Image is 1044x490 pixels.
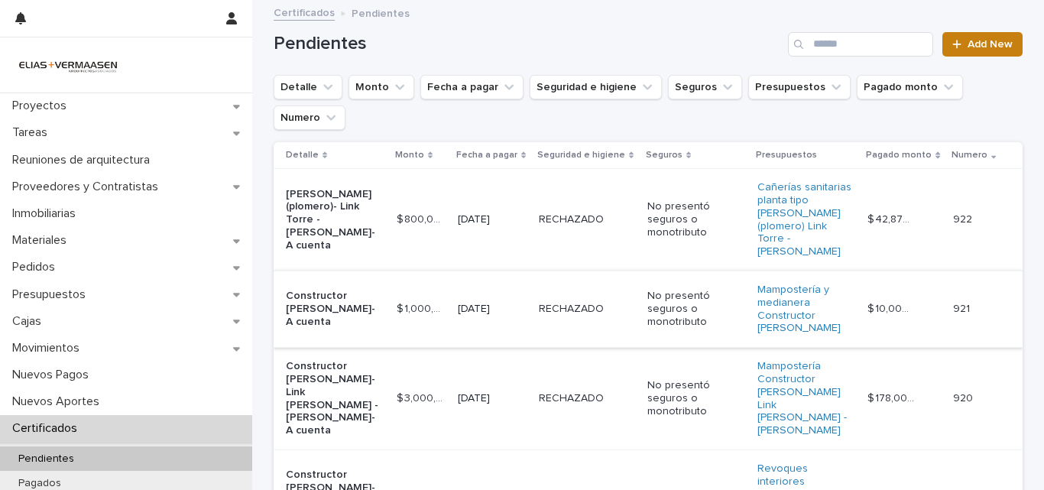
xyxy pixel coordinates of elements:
p: Reuniones de arquitectura [6,153,162,167]
p: Fecha a pagar [456,147,517,164]
p: RECHAZADO [539,389,607,405]
button: Detalle [274,75,342,99]
p: 922 [953,210,975,226]
p: Presupuestos [6,287,98,302]
p: Pedidos [6,260,67,274]
p: Materiales [6,233,79,248]
tr: Constructor [PERSON_NAME]- A cuenta$ 1,000,000.00$ 1,000,000.00 [DATE]RECHAZADORECHAZADO No prese... [274,271,1023,347]
p: $ 3,000,000.00 [397,389,448,405]
p: Certificados [6,421,89,436]
p: Detalle [286,147,319,164]
p: Tareas [6,125,60,140]
p: No presentó seguros o monotributo [647,290,743,328]
button: Pagado monto [857,75,963,99]
tr: [PERSON_NAME] (plomero)- Link Torre - [PERSON_NAME]- A cuenta$ 800,000.00$ 800,000.00 [DATE]RECHA... [274,169,1023,271]
p: Seguros [646,147,682,164]
a: Mampostería Constructor [PERSON_NAME] Link [PERSON_NAME] - [PERSON_NAME] [757,360,853,437]
p: [DATE] [458,213,527,226]
p: Movimientos [6,341,92,355]
p: Seguridad e higiene [537,147,625,164]
p: Nuevos Aportes [6,394,112,409]
p: Pagado monto [866,147,932,164]
p: Proveedores y Contratistas [6,180,170,194]
a: Cañerías sanitarias planta tipo [PERSON_NAME] (plomero) Link Torre - [PERSON_NAME] [757,181,853,258]
p: Proyectos [6,99,79,113]
p: Pendientes [352,4,410,21]
p: Inmobiliarias [6,206,88,221]
p: Numero [952,147,987,164]
button: Monto [349,75,414,99]
p: No presentó seguros o monotributo [647,379,743,417]
p: 920 [953,389,976,405]
p: $ 800,000.00 [397,210,448,226]
p: RECHAZADO [539,300,607,316]
p: [PERSON_NAME] (plomero)- Link Torre - [PERSON_NAME]- A cuenta [286,188,381,252]
p: Monto [395,147,424,164]
button: Seguridad e higiene [530,75,662,99]
p: No presentó seguros o monotributo [647,200,743,239]
h1: Pendientes [274,33,782,55]
p: RECHAZADO [539,210,607,226]
a: Mampostería y medianera Constructor [PERSON_NAME] [757,284,853,335]
p: Cajas [6,314,53,329]
p: $ 42,876,365.00 [867,210,919,226]
p: $ 10,000,000.00 [867,300,919,316]
p: [DATE] [458,392,527,405]
input: Search [788,32,933,57]
p: Constructor [PERSON_NAME]- A cuenta [286,290,381,328]
p: $ 178,000,000.00 [867,389,919,405]
span: Add New [968,39,1013,50]
a: Certificados [274,3,335,21]
button: Seguros [668,75,742,99]
a: Add New [942,32,1023,57]
p: Pagados [6,477,73,490]
tr: Constructor [PERSON_NAME]- Link [PERSON_NAME] - [PERSON_NAME]- A cuenta$ 3,000,000.00$ 3,000,000.... [274,348,1023,450]
p: Pendientes [6,453,86,466]
p: Presupuestos [756,147,817,164]
p: Constructor [PERSON_NAME]- Link [PERSON_NAME] - [PERSON_NAME]- A cuenta [286,360,381,437]
p: Nuevos Pagos [6,368,101,382]
p: [DATE] [458,303,527,316]
button: Numero [274,105,345,130]
button: Fecha a pagar [420,75,524,99]
img: HMeL2XKrRby6DNq2BZlM [12,50,124,80]
p: $ 1,000,000.00 [397,300,448,316]
p: 921 [953,300,973,316]
button: Presupuestos [748,75,851,99]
